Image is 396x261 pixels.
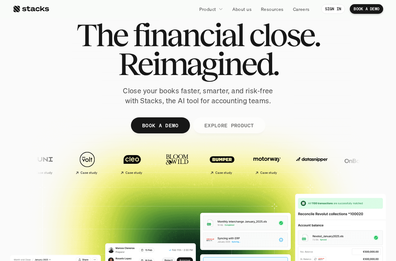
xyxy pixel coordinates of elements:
[209,171,226,175] h2: Case study
[254,171,271,175] h2: Case study
[289,3,314,15] a: Careers
[76,21,127,49] span: The
[232,6,252,13] p: About us
[74,171,91,175] h2: Case study
[142,121,179,130] p: BOOK A DEMO
[193,117,265,133] a: EXPLORE PRODUCT
[261,6,284,13] p: Resources
[133,21,244,49] span: financial
[30,171,47,175] h2: Case study
[131,117,190,133] a: BOOK A DEMO
[118,49,278,78] span: Reimagined.
[199,6,216,13] p: Product
[195,148,237,177] a: Case study
[60,148,102,177] a: Case study
[76,148,104,153] a: Privacy Policy
[228,3,255,15] a: About us
[119,171,136,175] h2: Case study
[257,3,288,15] a: Resources
[240,148,282,177] a: Case study
[354,7,379,11] p: BOOK A DEMO
[105,148,147,177] a: Case study
[118,86,278,106] p: Close your books faster, smarter, and risk-free with Stacks, the AI tool for accounting teams.
[249,21,320,49] span: close.
[204,121,254,130] p: EXPLORE PRODUCT
[321,4,345,14] a: SIGN IN
[15,148,57,177] a: Case study
[350,4,383,14] a: BOOK A DEMO
[325,7,341,11] p: SIGN IN
[293,6,310,13] p: Careers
